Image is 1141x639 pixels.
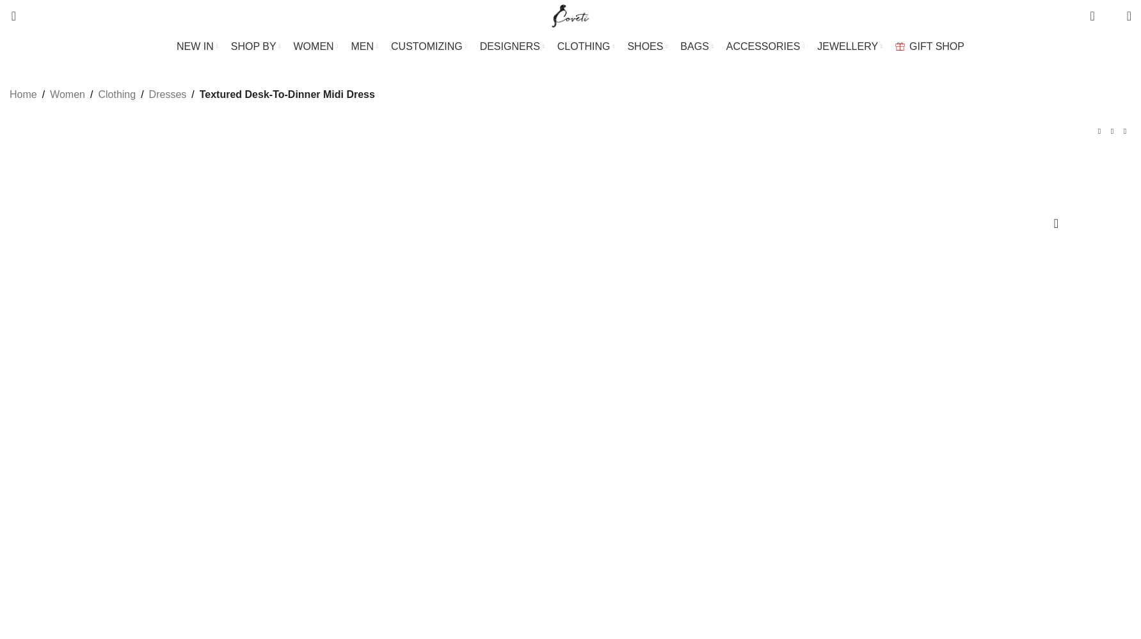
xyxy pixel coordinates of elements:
a: 0 [1083,3,1101,29]
span: JEWELLERY [817,40,878,53]
span: NEW IN [177,40,214,53]
span: CUSTOMIZING [391,40,463,53]
div: Main navigation [3,34,1138,60]
img: GiftBag [895,42,905,51]
a: CUSTOMIZING [391,34,467,60]
a: Site logo [549,10,592,20]
div: My Wishlist [1105,3,1117,29]
a: Clothing [98,86,136,103]
span: CLOTHING [557,40,610,53]
span: MEN [351,40,374,53]
a: DESIGNERS [480,34,545,60]
a: Women [50,86,85,103]
a: BAGS [680,34,713,60]
a: MEN [351,34,378,60]
span: DESIGNERS [480,40,540,53]
a: NEW IN [177,34,218,60]
a: SHOES [627,34,667,60]
span: SHOP BY [231,40,276,53]
span: 0 [1107,13,1117,22]
a: SHOP BY [231,34,281,60]
span: GIFT SHOP [909,40,964,53]
nav: Breadcrumb [10,86,375,103]
span: ACCESSORIES [726,40,801,53]
span: BAGS [680,40,708,53]
a: JEWELLERY [817,34,882,60]
span: SHOES [627,40,663,53]
span: WOMEN [294,40,334,53]
a: WOMEN [294,34,339,60]
a: Previous product [1093,125,1106,138]
a: CLOTHING [557,34,615,60]
span: Textured Desk-To-Dinner Midi Dress [200,86,375,103]
a: GIFT SHOP [895,34,964,60]
a: Search [3,3,16,29]
a: Dresses [149,86,187,103]
a: Home [10,86,37,103]
span: 0 [1091,6,1101,16]
a: Next product [1119,125,1131,138]
a: ACCESSORIES [726,34,805,60]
